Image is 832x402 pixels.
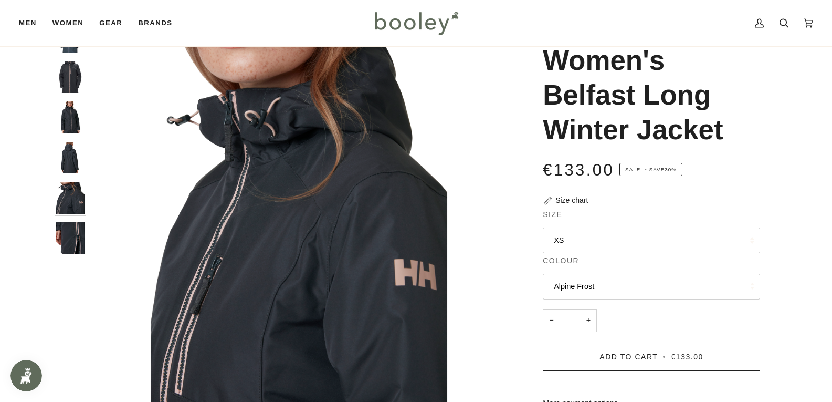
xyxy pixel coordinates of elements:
img: Helly Hansen Women's Long Belfast Winter Jacket Ebony - Booley Galway [55,222,86,254]
img: Booley [370,8,462,38]
button: − [543,309,560,333]
img: Helly Hansen Women's Long Belfast Winter Jacket Ebony - Booley Galway [55,61,86,93]
span: Sale [625,167,640,172]
span: Gear [99,18,122,28]
span: Men [19,18,37,28]
span: Colour [543,255,579,266]
span: Add to Cart [599,353,658,361]
span: Size [543,209,562,220]
span: 30% [665,167,677,172]
img: Helly Hansen Women's Long Belfast Winter Jacket Ebony - Booley Galway [55,101,86,133]
span: €133.00 [543,161,614,179]
span: Brands [138,18,172,28]
span: Save [619,163,682,177]
input: Quantity [543,309,597,333]
img: Helly Hansen Women's Long Belfast Winter Jacket Ebony - Booley Galway [55,182,86,214]
span: • [661,353,668,361]
iframe: Button to open loyalty program pop-up [10,360,42,391]
button: XS [543,228,760,253]
em: • [643,167,649,172]
button: + [580,309,597,333]
img: Helly Hansen Women's Long Belfast Winter Jacket Ebony - Booley Galway [55,142,86,173]
button: Add to Cart • €133.00 [543,343,760,371]
span: €133.00 [671,353,703,361]
div: Size chart [555,195,588,206]
span: Women [52,18,83,28]
button: Alpine Frost [543,274,760,300]
h1: Women's Belfast Long Winter Jacket [543,43,752,147]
